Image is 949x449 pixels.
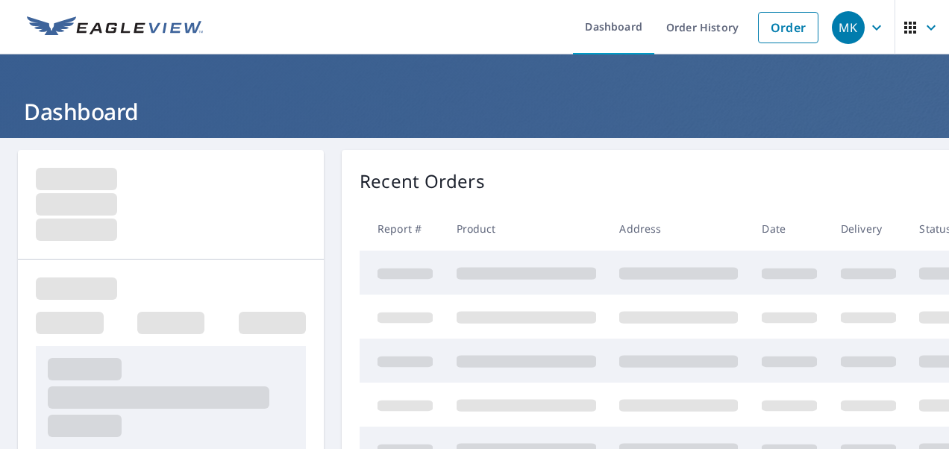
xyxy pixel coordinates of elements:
a: Order [758,12,818,43]
th: Report # [360,207,445,251]
th: Date [750,207,829,251]
th: Product [445,207,608,251]
img: EV Logo [27,16,203,39]
th: Delivery [829,207,908,251]
h1: Dashboard [18,96,931,127]
div: MK [832,11,865,44]
th: Address [607,207,750,251]
p: Recent Orders [360,168,485,195]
